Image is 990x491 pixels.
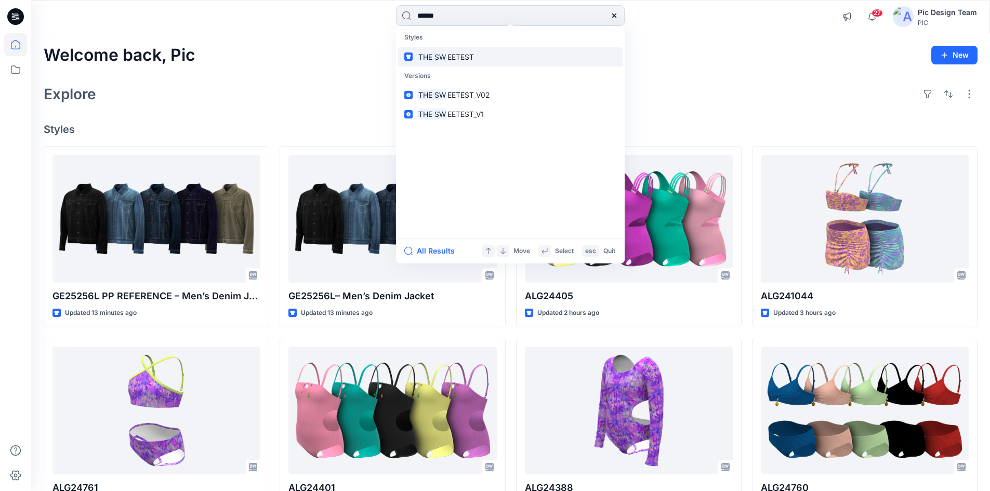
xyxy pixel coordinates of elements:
[288,347,496,475] a: ALG24401
[893,6,914,27] img: avatar
[773,308,836,319] p: Updated 3 hours ago
[52,289,260,303] p: GE25256L PP REFERENCE – Men’s Denim Jacket
[288,289,496,303] p: GE25256L– Men’s Denim Jacket
[417,51,447,63] mark: THE SW
[525,155,733,283] a: ALG24405
[761,347,969,475] a: ALG24760
[398,85,623,104] a: THE SWEETEST_V02
[761,155,969,283] a: ALG241044
[417,89,447,101] mark: THE SW
[525,289,733,303] p: ALG24405
[65,308,137,319] p: Updated 13 minutes ago
[52,155,260,283] a: GE25256L PP REFERENCE – Men’s Denim Jacket
[301,308,373,319] p: Updated 13 minutes ago
[872,9,883,17] span: 27
[585,246,596,257] p: esc
[918,6,977,19] div: Pic Design Team
[761,289,969,303] p: ALG241044
[525,347,733,475] a: ALG24388
[44,46,195,65] h2: Welcome back, Pic
[447,90,490,99] span: EETEST_V02
[537,308,599,319] p: Updated 2 hours ago
[931,46,978,64] button: New
[52,347,260,475] a: ALG24761
[44,123,978,136] h4: Styles
[918,19,977,26] div: PIC
[288,155,496,283] a: GE25256L– Men’s Denim Jacket
[603,246,615,257] p: Quit
[447,110,484,118] span: EETEST_V1
[398,47,623,67] a: THE SWEETEST
[447,52,474,61] span: EETEST
[404,245,461,257] button: All Results
[555,246,574,257] p: Select
[398,28,623,47] p: Styles
[513,246,530,257] p: Move
[44,86,96,102] h2: Explore
[398,104,623,124] a: THE SWEETEST_V1
[398,67,623,86] p: Versions
[417,108,447,120] mark: THE SW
